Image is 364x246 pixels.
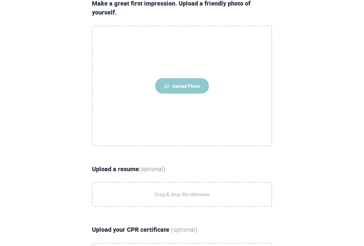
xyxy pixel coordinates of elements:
[171,225,197,234] span: (optional)
[155,78,209,94] span: Upload Photo
[155,187,209,202] span: Drag & drop file or
[89,165,275,174] div: Upload a resume
[139,165,165,173] span: (optional)
[194,191,209,198] a: browse
[164,84,169,88] img: upload
[89,225,275,234] div: Upload your CPR certificate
